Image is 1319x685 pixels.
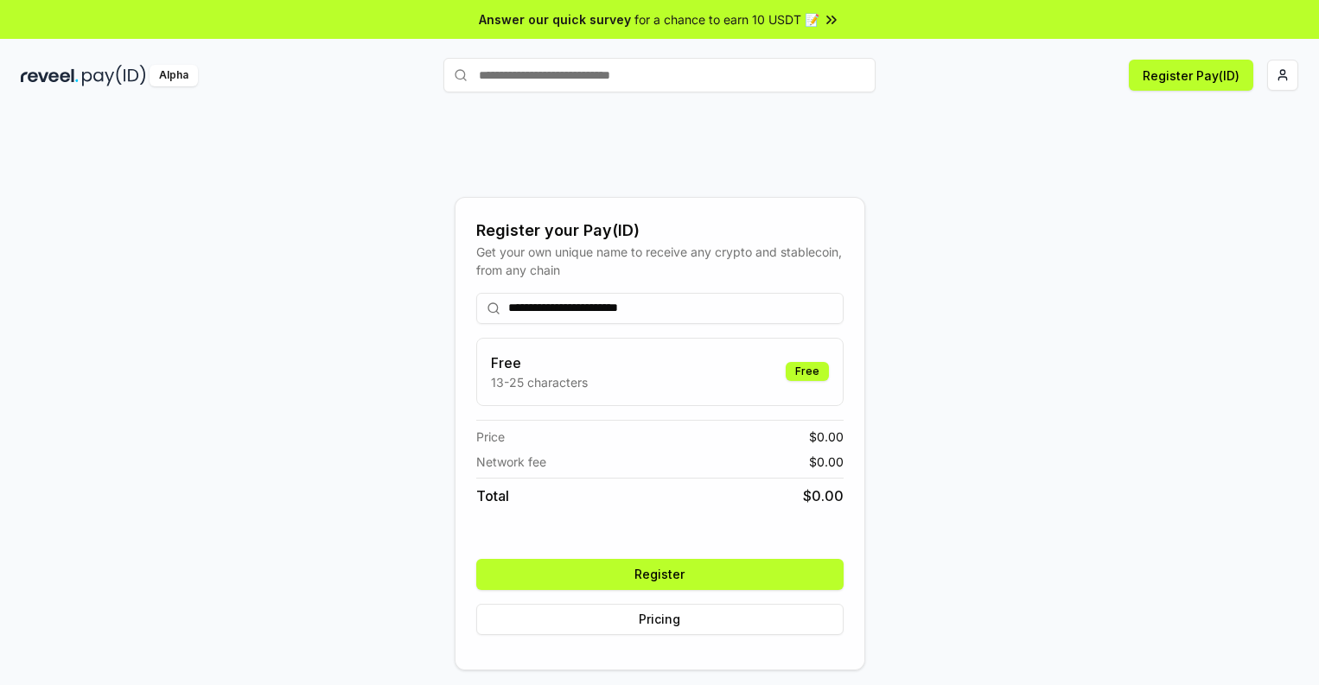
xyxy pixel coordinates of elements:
[491,373,588,391] p: 13-25 characters
[634,10,819,29] span: for a chance to earn 10 USDT 📝
[786,362,829,381] div: Free
[82,65,146,86] img: pay_id
[476,485,509,506] span: Total
[476,604,844,635] button: Pricing
[809,428,844,446] span: $ 0.00
[21,65,79,86] img: reveel_dark
[476,243,844,279] div: Get your own unique name to receive any crypto and stablecoin, from any chain
[476,428,505,446] span: Price
[809,453,844,471] span: $ 0.00
[491,352,588,373] h3: Free
[476,219,844,243] div: Register your Pay(ID)
[476,559,844,590] button: Register
[479,10,631,29] span: Answer our quick survey
[476,453,546,471] span: Network fee
[150,65,198,86] div: Alpha
[1129,60,1253,91] button: Register Pay(ID)
[803,485,844,506] span: $ 0.00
